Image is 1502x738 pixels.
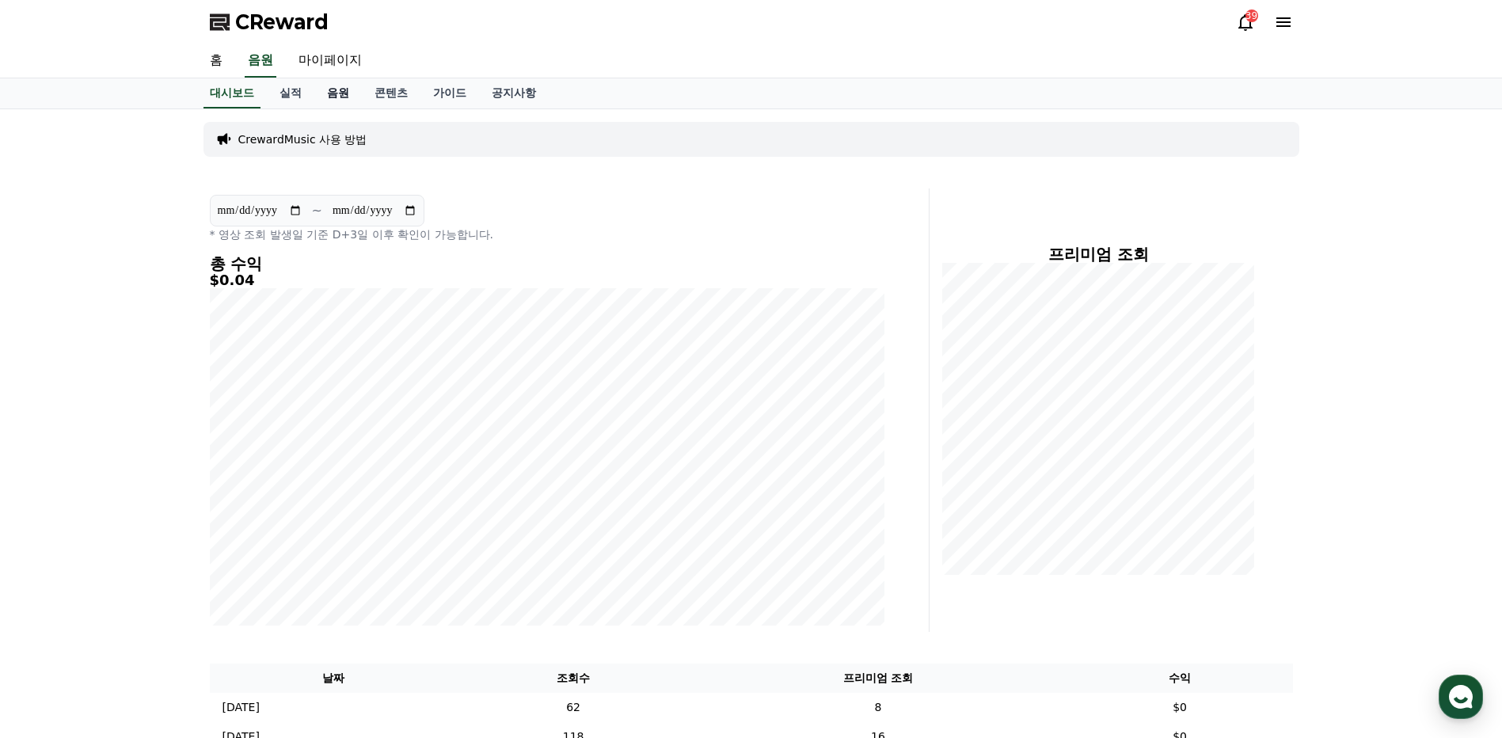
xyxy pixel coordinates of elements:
[203,78,260,108] a: 대시보드
[50,526,59,538] span: 홈
[314,78,362,108] a: 음원
[420,78,479,108] a: 가이드
[286,44,375,78] a: 마이페이지
[210,226,884,242] p: * 영상 조회 발생일 기준 D+3일 이후 확인이 가능합니다.
[105,502,204,542] a: 대화
[1236,13,1255,32] a: 39
[197,44,235,78] a: 홈
[1245,10,1258,22] div: 39
[204,502,304,542] a: 설정
[210,272,884,288] h5: $0.04
[5,502,105,542] a: 홈
[942,245,1255,263] h4: 프리미엄 조회
[479,78,549,108] a: 공지사항
[1067,664,1293,693] th: 수익
[222,699,260,716] p: [DATE]
[245,44,276,78] a: 음원
[210,255,884,272] h4: 총 수익
[458,664,689,693] th: 조회수
[1067,693,1293,722] td: $0
[362,78,420,108] a: 콘텐츠
[689,693,1067,722] td: 8
[689,664,1067,693] th: 프리미엄 조회
[267,78,314,108] a: 실적
[238,131,367,147] a: CrewardMusic 사용 방법
[312,201,322,220] p: ~
[245,526,264,538] span: 설정
[458,693,689,722] td: 62
[145,527,164,539] span: 대화
[210,10,329,35] a: CReward
[235,10,329,35] span: CReward
[210,664,458,693] th: 날짜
